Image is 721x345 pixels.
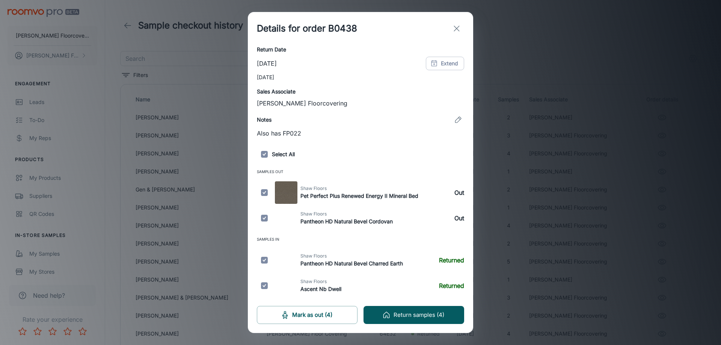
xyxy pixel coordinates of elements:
p: Also has FP022 [257,129,464,138]
span: Shaw Floors [300,185,418,192]
h6: Sales Associate [257,87,464,96]
span: Shaw Floors [300,278,341,285]
h6: Returned [439,281,464,290]
h6: Return Date [257,45,464,54]
img: Pantheon HD Natural Bevel Cordovan [275,207,297,229]
button: exit [449,21,464,36]
h6: Select All [257,147,464,162]
p: [PERSON_NAME] Floorcovering [257,99,464,108]
h1: Details for order B0438 [257,22,357,35]
span: Shaw Floors [300,211,393,217]
h6: Pet Perfect Plus Renewed Energy II Mineral Bed [300,192,418,200]
span: Shaw Floors [300,253,403,259]
button: Mark as out (4) [257,306,357,324]
p: [DATE] [257,59,277,68]
p: [DATE] [257,73,464,81]
img: Pantheon HD Natural Bevel Charred Earth [275,249,297,271]
h6: Ascent Nb Dwell [300,285,341,293]
h6: Pantheon HD Natural Bevel Charred Earth [300,259,403,268]
h6: Out [454,188,464,197]
span: Samples Out [257,168,464,178]
img: Pet Perfect Plus Renewed Energy II Mineral Bed [275,181,297,204]
button: Return samples (4) [364,306,464,324]
button: Extend [426,57,464,70]
h6: Returned [439,256,464,265]
h6: Pantheon HD Natural Bevel Cordovan [300,217,393,226]
h6: Out [454,214,464,223]
img: Ascent Nb Dwell [275,274,297,297]
h6: Notes [257,116,272,124]
span: Samples In [257,235,464,246]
